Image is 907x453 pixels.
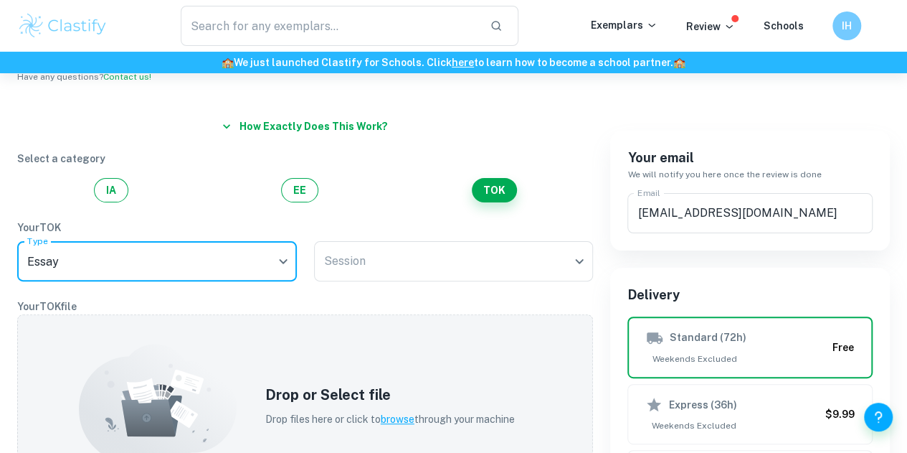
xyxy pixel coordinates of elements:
button: IA [94,178,128,202]
h6: Your email [627,148,873,168]
p: Exemplars [591,17,657,33]
span: Weekends Excluded [646,352,827,365]
span: Have any questions? [17,72,151,82]
h6: IH [839,18,855,34]
button: Help and Feedback [864,403,893,431]
p: Your TOK [17,220,593,235]
a: Schools [764,20,804,32]
button: Express (36h)Weekends Excluded$9.99 [627,384,873,444]
button: How exactly does this work? [217,113,394,139]
h6: We will notify you here once the review is done [627,168,873,182]
span: 🏫 [673,57,685,68]
h6: We just launched Clastify for Schools. Click to learn how to become a school partner. [3,55,904,70]
h6: Free [832,340,854,355]
p: Drop files here or click to through your machine [265,411,515,427]
input: Search for any exemplars... [181,6,478,46]
button: EE [281,178,318,202]
input: We'll contact you here [627,193,873,233]
span: browse [381,414,414,425]
h5: Drop or Select file [265,384,515,406]
h6: Standard (72h) [669,330,746,347]
a: Contact us! [103,72,151,82]
a: here [452,57,474,68]
img: Clastify logo [17,11,108,40]
label: Email [637,187,660,199]
button: Standard (72h)Weekends ExcludedFree [627,317,873,378]
h6: Express (36h) [668,397,736,413]
h6: $9.99 [825,406,855,422]
span: 🏫 [222,57,234,68]
button: TOK [472,178,517,202]
span: Weekends Excluded [645,419,820,432]
div: Essay [17,241,297,281]
p: Select a category [17,151,593,167]
p: Your TOK file [17,299,593,314]
button: IH [832,11,861,40]
h6: Delivery [627,285,873,305]
label: Type [27,235,48,247]
p: Review [686,19,735,34]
